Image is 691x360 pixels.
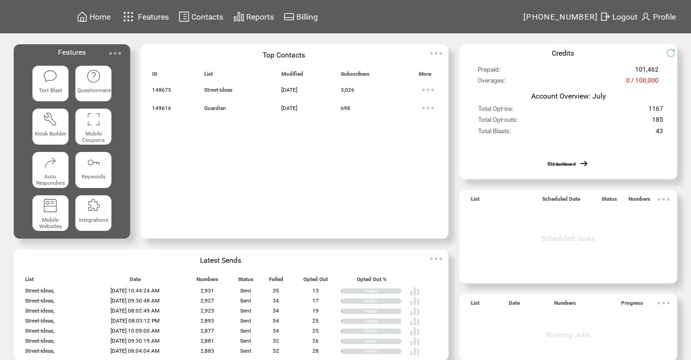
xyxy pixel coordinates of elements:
span: 101,462 [635,66,659,77]
img: poll%20-%20white.svg [410,346,420,356]
span: Latest Sends [200,256,241,265]
span: Logout [612,12,638,21]
span: 2,877 [200,328,214,334]
span: Street-Ideas, [25,348,54,354]
span: 2,927 [200,297,214,304]
span: Billing [296,12,318,21]
div: 0.97% [365,349,401,354]
span: 17 [312,297,319,304]
img: ellypsis.svg [654,294,673,312]
span: 34 [273,308,279,314]
a: Keywords [75,152,111,188]
span: Sent [240,348,251,354]
span: Keywords [82,173,105,180]
a: Mobile Coupons [75,109,111,145]
a: Profile [639,10,677,24]
span: 2,883 [200,348,214,354]
span: 26 [312,338,319,344]
span: Street-Ideas, [25,338,54,344]
span: Status [601,196,617,206]
img: tool%201.svg [43,112,58,126]
img: text-blast.svg [43,69,58,83]
span: Top Contacts [263,51,305,59]
span: 149616 [152,105,171,111]
img: ellypsis.svg [427,44,445,63]
img: coupons.svg [86,112,101,126]
img: auto-responders.svg [43,155,58,170]
span: Profile [653,12,676,21]
span: Questionnaire [77,87,111,94]
span: Street-Ideas, [25,318,54,324]
a: Auto Responders [32,152,69,188]
span: [DATE] 10:44:24 AM [111,287,159,294]
span: Subscribers [341,71,369,81]
img: ellypsis.svg [419,81,437,99]
img: ellypsis.svg [427,250,445,268]
img: questionnaire.svg [86,69,101,83]
span: [DATE] [281,87,297,93]
span: 0 / 100,000 [626,77,659,88]
span: Auto Responders [36,173,65,186]
span: 1167 [649,105,663,116]
span: ID [152,71,158,81]
span: 25 [312,328,319,334]
span: Numbers [554,300,576,310]
span: Guardian [204,105,226,111]
span: Opted Out [303,276,328,287]
span: [DATE] 08:03:12 PM [111,318,159,324]
img: poll%20-%20white.svg [410,336,420,346]
span: Opted Out % [357,276,387,287]
span: 185 [652,116,663,127]
span: Sent [240,297,251,304]
span: [DATE] 10:09:00 AM [111,328,159,334]
div: 0.65% [365,308,401,314]
div: 0.44% [365,288,401,294]
span: Failed [269,276,283,287]
span: 34 [273,318,279,324]
span: Street-Ideas, [25,328,54,334]
span: Prepaid: [478,66,500,77]
span: Total Opt-outs: [478,116,517,127]
a: Home [75,10,112,24]
span: Mobile Websites [39,217,62,230]
span: Integrations [79,217,108,223]
a: Logout [598,10,639,24]
span: Mobile Coupons [82,130,105,143]
span: 19 [312,308,319,314]
span: Kiosk Builder [35,130,66,137]
span: Sent [240,308,251,314]
img: ellypsis.svg [654,190,673,209]
span: Credits [552,49,574,57]
img: exit.svg [600,11,611,22]
span: Total Opt-ins: [478,105,513,116]
a: Mobile Websites [32,195,69,231]
span: 2,893 [200,318,214,324]
span: Status [238,276,253,287]
img: chart.svg [233,11,244,22]
img: profile.svg [640,11,651,22]
span: Features [138,12,169,21]
span: Sent [240,318,251,324]
span: 28 [312,348,319,354]
img: features.svg [121,9,137,24]
span: More [419,71,431,81]
span: 32 [273,338,279,344]
span: Home [90,12,111,21]
span: Sent [240,328,251,334]
span: Overages: [478,77,505,88]
a: Contacts [177,10,225,24]
span: Street-Ideas [204,87,232,93]
div: 0.9% [366,339,401,344]
span: 25 [312,318,319,324]
span: Scheduled Tasks [541,234,595,243]
span: Text Blast [39,87,62,94]
img: poll%20-%20white.svg [410,326,420,336]
span: 2,923 [200,308,214,314]
img: contacts.svg [179,11,190,22]
img: poll%20-%20white.svg [410,296,420,306]
span: 698 [341,105,350,111]
div: 0.87% [365,329,401,334]
span: Numbers [196,276,218,287]
a: Billing [282,10,319,24]
img: refresh.png [666,48,682,57]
